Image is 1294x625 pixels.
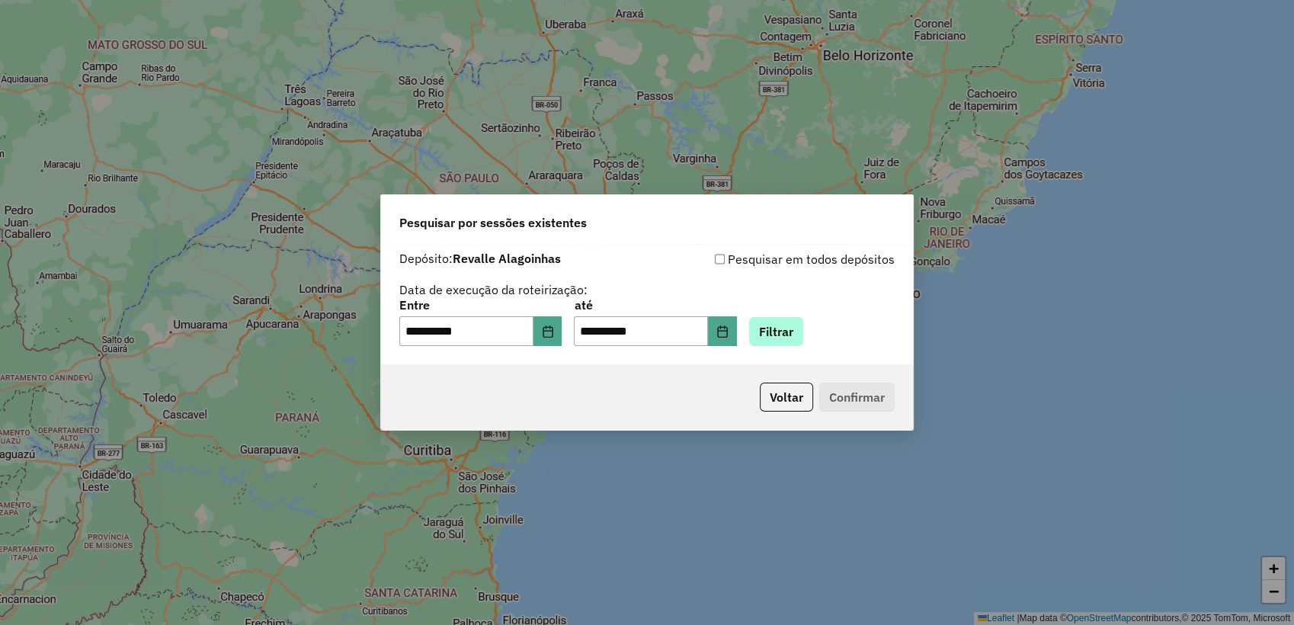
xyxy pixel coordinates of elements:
[399,249,561,268] label: Depósito:
[399,296,562,314] label: Entre
[749,317,803,346] button: Filtrar
[399,213,587,232] span: Pesquisar por sessões existentes
[708,316,737,347] button: Choose Date
[647,250,895,268] div: Pesquisar em todos depósitos
[399,280,588,299] label: Data de execução da roteirização:
[760,383,813,412] button: Voltar
[533,316,562,347] button: Choose Date
[574,296,736,314] label: até
[453,251,561,266] strong: Revalle Alagoinhas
